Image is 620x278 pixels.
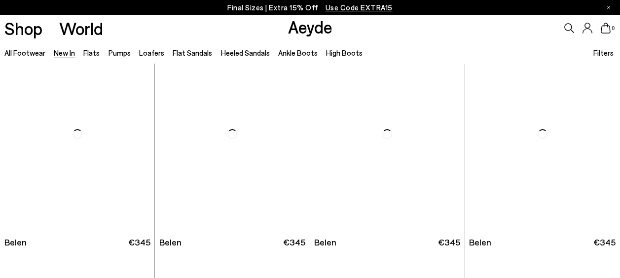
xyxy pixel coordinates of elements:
[54,48,75,57] a: New In
[155,231,309,253] a: Belen €345
[469,236,491,248] span: Belen
[611,26,616,31] span: 0
[4,236,27,248] span: Belen
[59,20,103,37] a: World
[83,48,100,57] a: Flats
[593,47,614,59] span: Filters
[227,1,393,14] p: Final Sizes | Extra 15% Off
[4,20,42,37] a: Shop
[438,236,460,248] span: €345
[593,236,616,248] span: €345
[465,231,620,253] a: Belen €345
[283,236,305,248] span: €345
[310,37,465,231] img: Belen Tassel Loafers
[128,236,150,248] span: €345
[326,48,363,57] a: High Boots
[278,48,318,57] a: Ankle Boots
[4,48,45,57] a: All Footwear
[465,37,620,231] img: Belen Tassel Loafers
[288,16,332,37] a: Aeyde
[310,231,465,253] a: Belen €345
[601,23,611,34] a: 0
[159,236,182,248] span: Belen
[221,48,270,57] a: Heeled Sandals
[109,48,131,57] a: Pumps
[314,236,336,248] span: Belen
[139,48,164,57] a: Loafers
[173,48,212,57] a: Flat Sandals
[326,3,393,12] span: Navigate to /collections/ss25-final-sizes
[155,37,309,231] img: Belen Tassel Loafers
